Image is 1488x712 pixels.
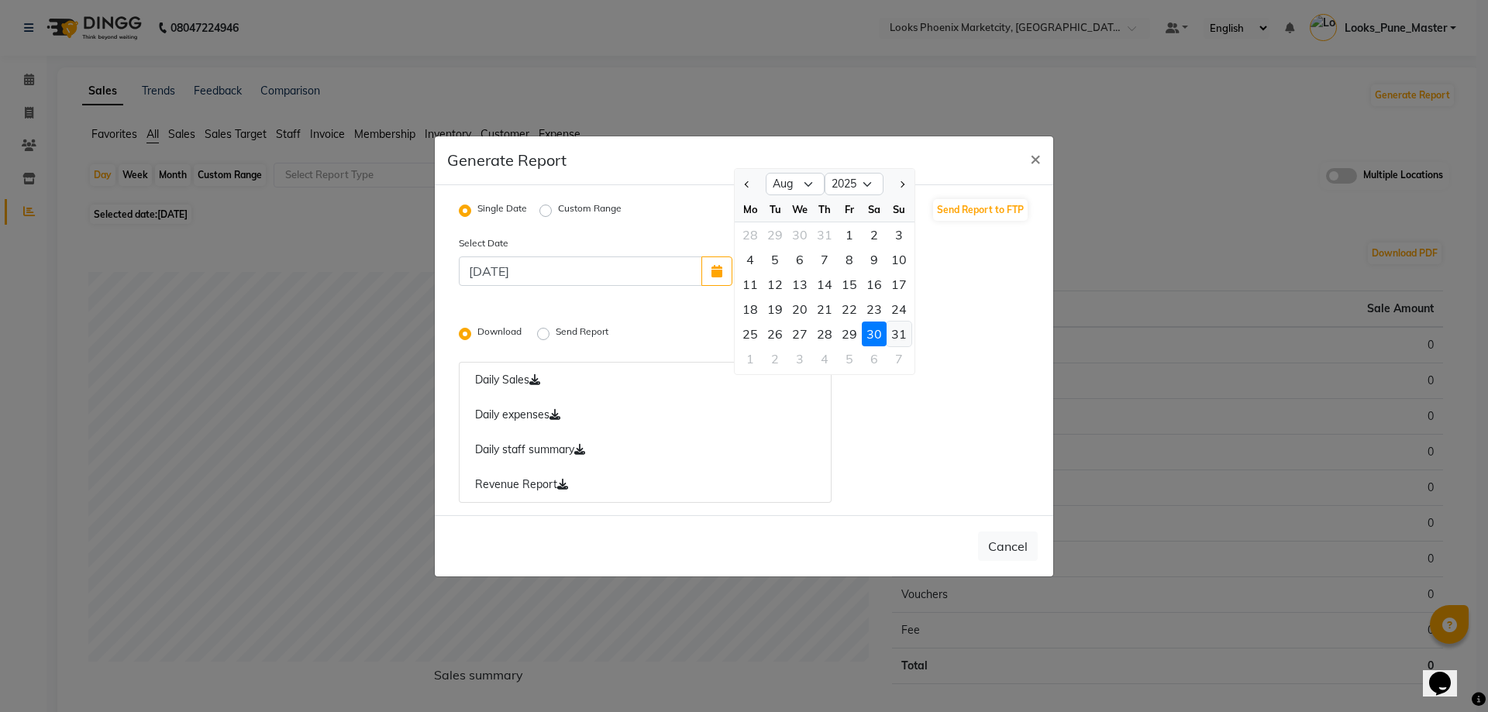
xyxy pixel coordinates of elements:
div: Wednesday, August 13, 2025 [787,272,812,297]
div: Su [887,197,911,222]
a: Revenue Report [459,467,832,503]
div: Saturday, August 9, 2025 [862,247,887,272]
div: Mo [738,197,763,222]
div: Friday, August 29, 2025 [837,322,862,346]
div: Sunday, August 17, 2025 [887,272,911,297]
div: 27 [787,322,812,346]
div: 25 [738,322,763,346]
a: Daily expenses [459,397,832,433]
div: Monday, August 11, 2025 [738,272,763,297]
button: Close [1018,136,1053,180]
button: Previous month [741,172,754,197]
div: 2 [862,222,887,247]
div: Monday, August 4, 2025 [738,247,763,272]
div: 28 [812,322,837,346]
span: × [1030,146,1041,170]
div: Wednesday, August 27, 2025 [787,322,812,346]
div: Sunday, August 24, 2025 [887,297,911,322]
div: 28 [738,222,763,247]
div: Friday, August 8, 2025 [837,247,862,272]
div: Friday, August 1, 2025 [837,222,862,247]
div: Saturday, August 16, 2025 [862,272,887,297]
div: Monday, July 28, 2025 [738,222,763,247]
div: 20 [787,297,812,322]
div: Monday, September 1, 2025 [738,346,763,371]
div: 12 [763,272,787,297]
a: Daily Sales [459,362,832,398]
h5: Generate Report [447,149,567,172]
div: Sunday, August 3, 2025 [887,222,911,247]
div: Thursday, August 28, 2025 [812,322,837,346]
div: 24 [887,297,911,322]
div: Tuesday, August 5, 2025 [763,247,787,272]
div: Monday, August 25, 2025 [738,322,763,346]
label: Select Date [447,236,596,250]
div: 1 [738,346,763,371]
div: 1 [837,222,862,247]
div: Monday, August 18, 2025 [738,297,763,322]
label: Single Date [477,201,527,220]
div: 29 [837,322,862,346]
div: Saturday, August 23, 2025 [862,297,887,322]
div: Tuesday, August 26, 2025 [763,322,787,346]
div: 30 [862,322,887,346]
div: Saturday, August 30, 2025 [862,322,887,346]
button: Send Report to FTP [933,199,1028,221]
div: 13 [787,272,812,297]
div: 19 [763,297,787,322]
div: 26 [763,322,787,346]
div: 30 [787,222,812,247]
div: 11 [738,272,763,297]
div: Thursday, August 7, 2025 [812,247,837,272]
div: 15 [837,272,862,297]
select: Select month [766,173,825,196]
select: Select year [825,173,883,196]
div: 22 [837,297,862,322]
iframe: chat widget [1423,650,1472,697]
div: Wednesday, July 30, 2025 [787,222,812,247]
div: Tu [763,197,787,222]
div: 6 [787,247,812,272]
div: Tuesday, August 12, 2025 [763,272,787,297]
div: Tuesday, July 29, 2025 [763,222,787,247]
div: Friday, August 22, 2025 [837,297,862,322]
div: Wednesday, August 20, 2025 [787,297,812,322]
div: 10 [887,247,911,272]
div: 31 [812,222,837,247]
button: Next month [895,172,908,197]
a: Daily staff summary [459,432,832,468]
div: 31 [887,322,911,346]
div: 5 [763,247,787,272]
div: Sunday, August 31, 2025 [887,322,911,346]
div: Thursday, July 31, 2025 [812,222,837,247]
div: 14 [812,272,837,297]
div: 17 [887,272,911,297]
div: 3 [887,222,911,247]
div: Sunday, August 10, 2025 [887,247,911,272]
div: 7 [812,247,837,272]
label: Send Report [556,325,611,343]
div: We [787,197,812,222]
label: Custom Range [558,201,622,220]
div: Wednesday, August 6, 2025 [787,247,812,272]
label: Download [477,325,525,343]
div: 16 [862,272,887,297]
div: 23 [862,297,887,322]
div: 29 [763,222,787,247]
div: 18 [738,297,763,322]
div: Th [812,197,837,222]
div: Thursday, August 14, 2025 [812,272,837,297]
div: Friday, August 15, 2025 [837,272,862,297]
div: Saturday, August 2, 2025 [862,222,887,247]
div: Thursday, August 21, 2025 [812,297,837,322]
div: 4 [738,247,763,272]
div: Sa [862,197,887,222]
div: 21 [812,297,837,322]
input: 2025-09-01 [459,256,702,286]
button: Cancel [978,531,1038,561]
div: 8 [837,247,862,272]
div: Tuesday, August 19, 2025 [763,297,787,322]
div: Fr [837,197,862,222]
div: 9 [862,247,887,272]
